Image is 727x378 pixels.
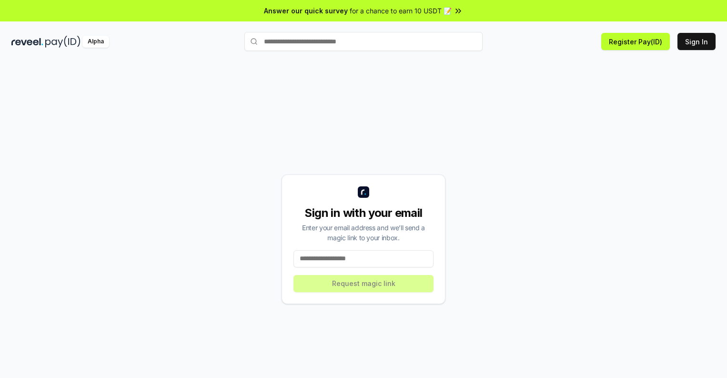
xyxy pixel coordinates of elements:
div: Alpha [82,36,109,48]
img: reveel_dark [11,36,43,48]
button: Sign In [677,33,716,50]
div: Enter your email address and we’ll send a magic link to your inbox. [293,223,434,243]
div: Sign in with your email [293,205,434,221]
img: logo_small [358,186,369,198]
button: Register Pay(ID) [601,33,670,50]
span: for a chance to earn 10 USDT 📝 [350,6,452,16]
span: Answer our quick survey [264,6,348,16]
img: pay_id [45,36,81,48]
